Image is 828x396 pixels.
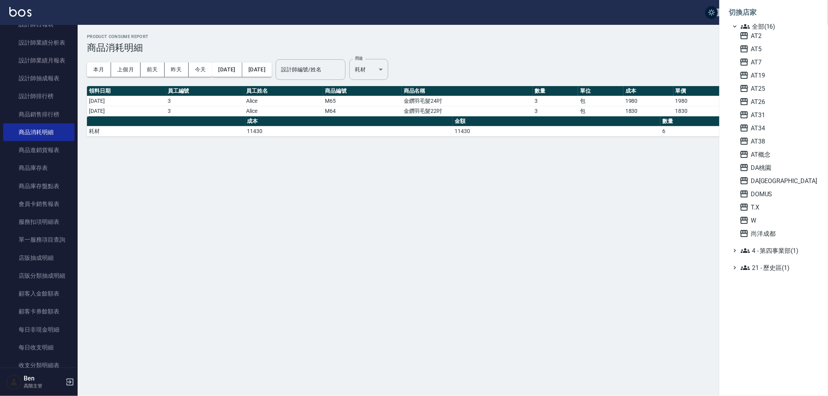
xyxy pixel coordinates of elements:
[739,163,816,172] span: DA桃園
[739,137,816,146] span: AT38
[739,216,816,225] span: W
[739,44,816,54] span: AT5
[739,84,816,93] span: AT25
[741,246,816,255] span: 4 - 第四事業部(1)
[739,123,816,133] span: AT34
[739,97,816,106] span: AT26
[739,189,816,199] span: DOMUS
[739,71,816,80] span: AT19
[739,229,816,238] span: 尚洋成都
[739,31,816,40] span: AT2
[741,263,816,272] span: 21 - 歷史區(1)
[729,3,819,22] li: 切換店家
[739,110,816,119] span: AT31
[739,57,816,67] span: AT7
[739,150,816,159] span: AT概念
[739,176,816,185] span: DA[GEOGRAPHIC_DATA]
[739,202,816,212] span: T.X
[741,22,816,31] span: 全部(16)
